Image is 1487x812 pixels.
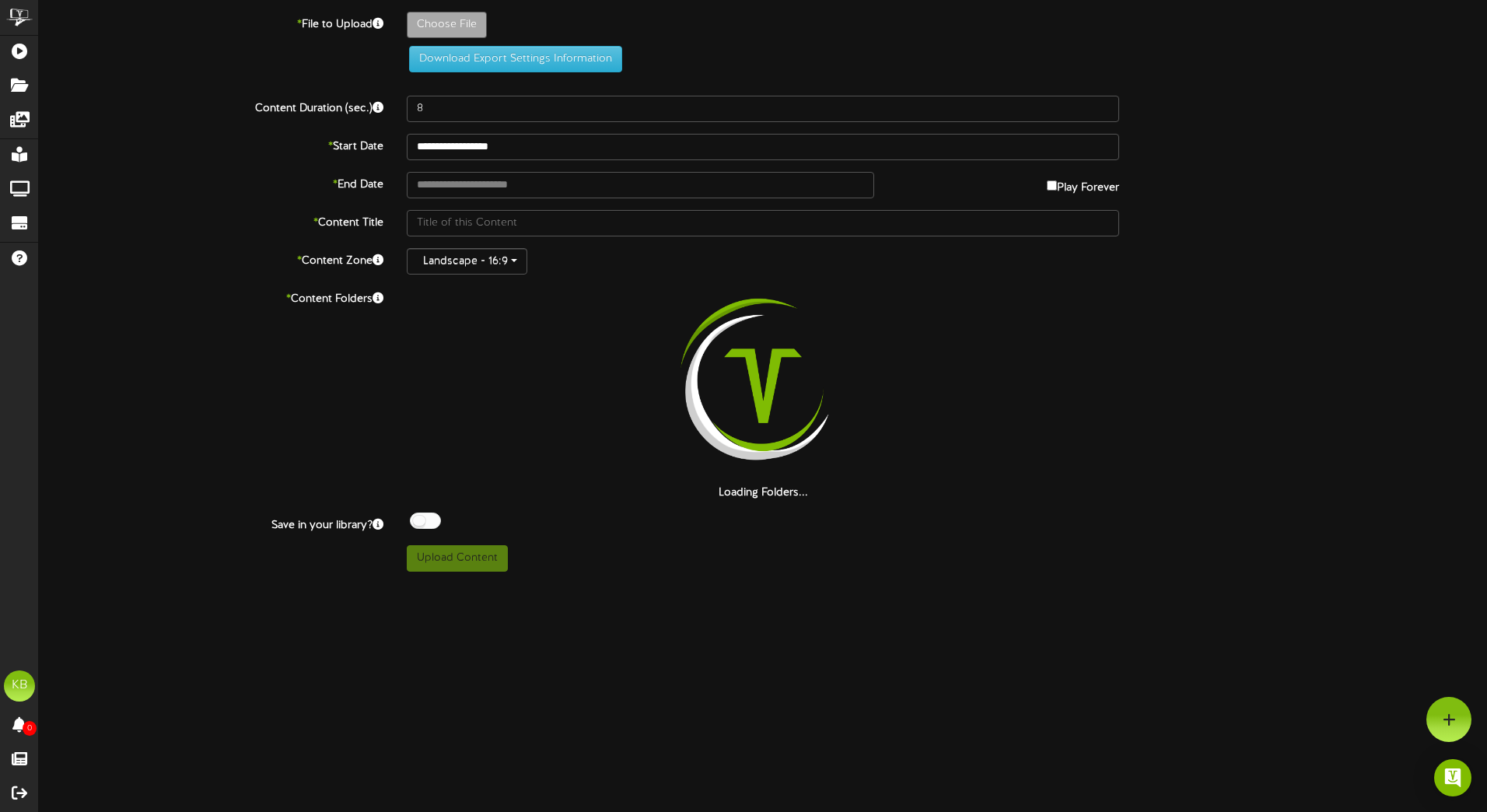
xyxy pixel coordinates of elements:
input: Title of this Content [407,210,1119,236]
img: loading-spinner-2.png [663,286,862,485]
strong: Loading Folders... [719,487,808,499]
label: Content Folders [27,286,395,307]
label: Content Zone [27,248,395,269]
label: End Date [27,172,395,193]
a: Download Export Settings Information [401,53,622,65]
label: Content Title [27,210,395,231]
div: KB [4,670,35,702]
button: Upload Content [407,545,508,572]
div: Open Intercom Messenger [1434,759,1471,796]
label: Content Duration (sec.) [27,96,395,117]
label: Save in your library? [27,513,395,534]
label: File to Upload [27,12,395,33]
button: Landscape - 16:9 [407,248,527,275]
label: Play Forever [1047,172,1119,196]
input: Play Forever [1047,180,1057,191]
button: Download Export Settings Information [409,46,622,72]
span: 0 [23,721,37,736]
label: Start Date [27,134,395,155]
